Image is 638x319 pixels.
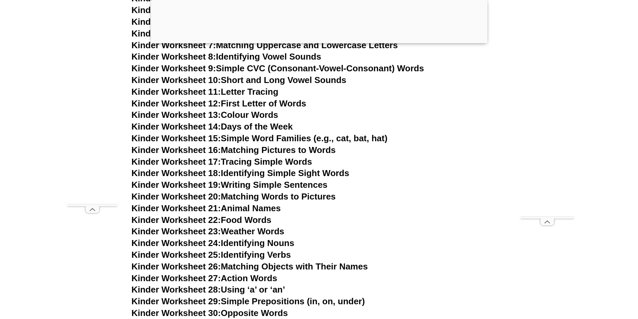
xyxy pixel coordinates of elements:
[132,17,283,27] a: Kinder Worksheet 5:Rhyming Words
[132,215,221,225] span: Kinder Worksheet 22:
[132,250,221,260] span: Kinder Worksheet 25:
[132,122,221,132] span: Kinder Worksheet 14:
[132,122,293,132] a: Kinder Worksheet 14:Days of the Week
[132,98,306,108] a: Kinder Worksheet 12:First Letter of Words
[132,133,221,143] span: Kinder Worksheet 15:
[132,63,424,73] a: Kinder Worksheet 9:Simple CVC (Consonant-Vowel-Consonant) Words
[132,40,216,50] span: Kinder Worksheet 7:
[132,168,221,178] span: Kinder Worksheet 18:
[132,250,291,260] a: Kinder Worksheet 25:Identifying Verbs
[132,157,221,167] span: Kinder Worksheet 17:
[132,203,221,213] span: Kinder Worksheet 21:
[526,243,638,319] iframe: Chat Widget
[132,52,216,62] span: Kinder Worksheet 8:
[132,296,365,306] a: Kinder Worksheet 29:Simple Prepositions (in, on, under)
[132,285,221,295] span: Kinder Worksheet 28:
[132,110,221,120] span: Kinder Worksheet 13:
[132,203,281,213] a: Kinder Worksheet 21:Animal Names
[132,226,284,236] a: Kinder Worksheet 23:Weather Words
[132,308,288,318] a: Kinder Worksheet 30:Opposite Words
[132,145,336,155] a: Kinder Worksheet 16:Matching Pictures to Words
[132,5,216,15] span: Kinder Worksheet 4:
[67,16,118,205] iframe: Advertisement
[132,63,216,73] span: Kinder Worksheet 9:
[132,191,336,202] a: Kinder Worksheet 20:Matching Words to Pictures
[132,191,221,202] span: Kinder Worksheet 20:
[132,261,368,271] a: Kinder Worksheet 26:Matching Objects with Their Names
[132,157,312,167] a: Kinder Worksheet 17:Tracing Simple Words
[132,308,221,318] span: Kinder Worksheet 30:
[132,238,294,248] a: Kinder Worksheet 24:Identifying Nouns
[132,28,305,38] a: Kinder Worksheet 6:Alphabet Sequencing
[132,28,216,38] span: Kinder Worksheet 6:
[132,215,272,225] a: Kinder Worksheet 22:Food Words
[132,226,221,236] span: Kinder Worksheet 23:
[132,75,221,85] span: Kinder Worksheet 10:
[132,145,221,155] span: Kinder Worksheet 16:
[520,16,574,217] iframe: Advertisement
[132,133,387,143] a: Kinder Worksheet 15:Simple Word Families (e.g., cat, bat, hat)
[132,238,221,248] span: Kinder Worksheet 24:
[132,285,285,295] a: Kinder Worksheet 28:Using ‘a’ or ‘an’
[132,5,418,15] a: Kinder Worksheet 4:Beginning Sounds: Connecting Letters to Words
[132,180,221,190] span: Kinder Worksheet 19:
[132,40,398,50] a: Kinder Worksheet 7:Matching Uppercase and Lowercase Letters
[132,110,278,120] a: Kinder Worksheet 13:Colour Words
[132,261,221,271] span: Kinder Worksheet 26:
[132,75,347,85] a: Kinder Worksheet 10:Short and Long Vowel Sounds
[132,52,321,62] a: Kinder Worksheet 8:Identifying Vowel Sounds
[132,17,216,27] span: Kinder Worksheet 5:
[132,273,277,283] a: Kinder Worksheet 27:Action Words
[132,296,221,306] span: Kinder Worksheet 29:
[132,87,221,97] span: Kinder Worksheet 11:
[132,98,221,108] span: Kinder Worksheet 12:
[132,180,328,190] a: Kinder Worksheet 19:Writing Simple Sentences
[132,273,221,283] span: Kinder Worksheet 27:
[132,168,349,178] a: Kinder Worksheet 18:Identifying Simple Sight Words
[132,87,279,97] a: Kinder Worksheet 11:Letter Tracing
